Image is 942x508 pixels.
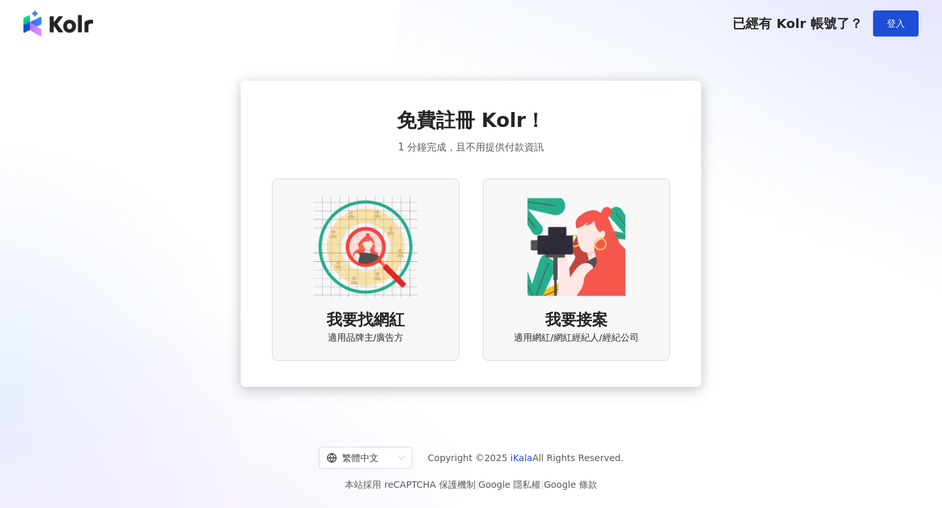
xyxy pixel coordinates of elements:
span: | [541,479,544,490]
img: KOL identity option [524,195,628,299]
span: Copyright © 2025 All Rights Reserved. [428,450,624,466]
a: Google 隱私權 [478,479,541,490]
span: 適用網紅/網紅經紀人/經紀公司 [514,332,638,345]
span: 我要接案 [545,309,608,332]
span: | [476,479,479,490]
span: 本站採用 reCAPTCHA 保護機制 [345,477,597,492]
span: 適用品牌主/廣告方 [328,332,404,345]
span: 1 分鐘完成，且不用提供付款資訊 [398,139,544,155]
span: 已經有 Kolr 帳號了？ [733,16,863,31]
img: logo [23,10,93,36]
div: 繁體中文 [327,447,393,468]
a: Google 條款 [544,479,597,490]
span: 登入 [887,18,905,29]
a: iKala [511,453,533,463]
span: 免費註冊 Kolr！ [397,107,546,134]
img: AD identity option [314,195,418,299]
button: 登入 [873,10,919,36]
span: 我要找網紅 [327,309,405,332]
